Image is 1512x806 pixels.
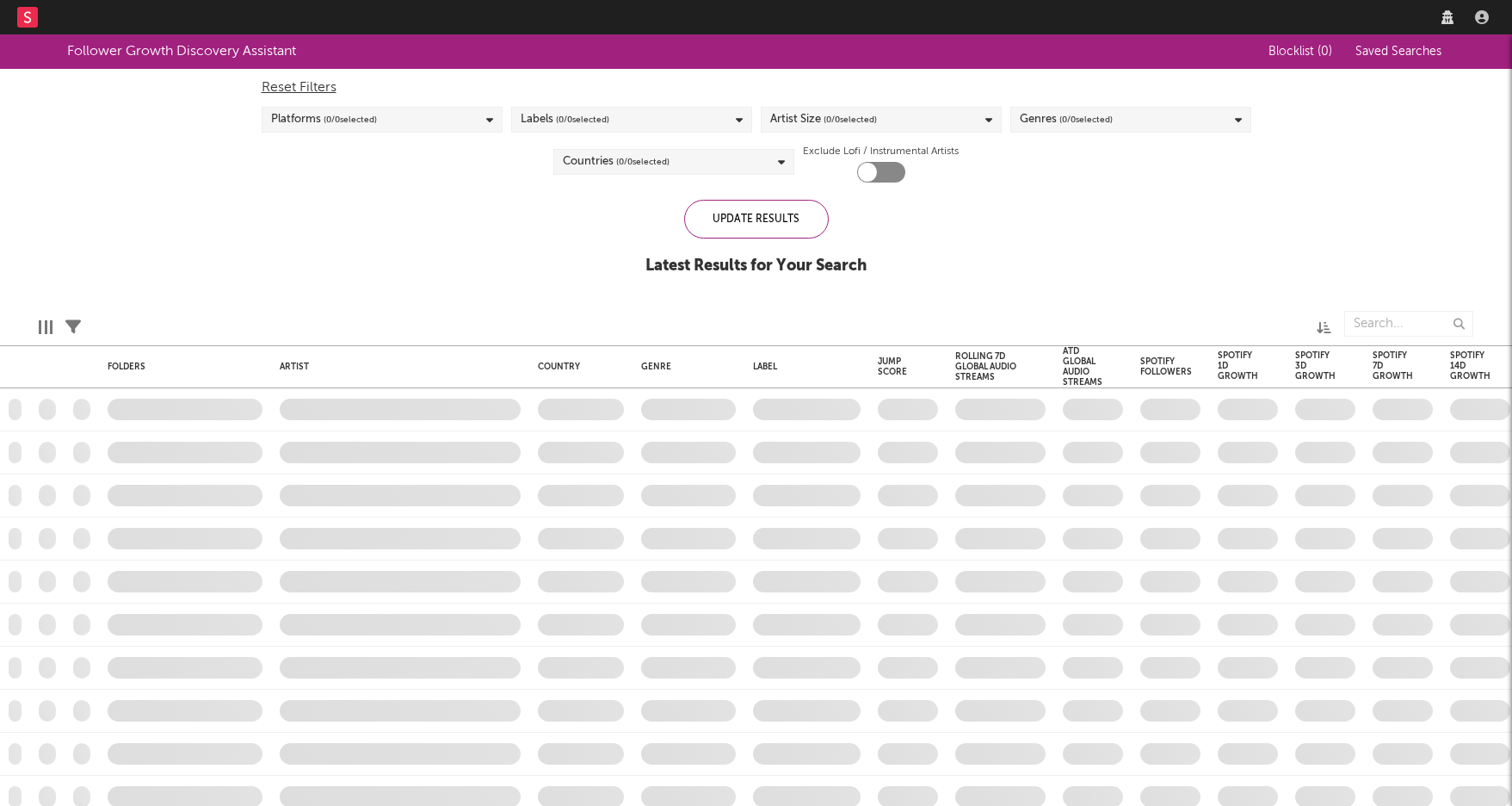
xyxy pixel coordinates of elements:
div: Spotify 7D Growth [1373,350,1413,381]
div: Reset Filters [262,77,1251,98]
div: Artist Size [770,109,877,130]
span: ( 0 / 0 selected) [1059,109,1113,130]
div: Genres [1020,109,1113,130]
div: Follower Growth Discovery Assistant [67,41,296,62]
label: Exclude Lofi / Instrumental Artists [803,141,959,162]
span: ( 0 / 0 selected) [616,152,670,172]
div: Update Results [684,200,829,239]
div: Folders [108,362,237,372]
span: ( 0 / 0 selected) [556,109,609,130]
div: Edit Columns [39,302,52,352]
div: Rolling 7D Global Audio Streams [955,351,1020,382]
div: Spotify 1D Growth [1218,350,1258,381]
div: Filters [65,302,81,352]
div: Countries [563,152,670,172]
input: Search... [1344,311,1473,337]
div: Artist [280,362,512,372]
div: ATD Global Audio Streams [1063,346,1102,387]
span: ( 0 ) [1318,46,1332,58]
div: Country [538,362,615,372]
span: ( 0 / 0 selected) [824,109,877,130]
div: Genre [641,362,727,372]
span: ( 0 / 0 selected) [324,109,377,130]
div: Labels [521,109,609,130]
span: Saved Searches [1355,46,1445,58]
div: Spotify 3D Growth [1295,350,1336,381]
span: Blocklist [1268,46,1332,58]
div: Jump Score [878,356,912,377]
div: Platforms [271,109,377,130]
button: Saved Searches [1350,45,1445,59]
div: Spotify Followers [1140,356,1192,377]
div: Spotify 14D Growth [1450,350,1490,381]
div: Label [753,362,852,372]
div: Latest Results for Your Search [645,256,867,276]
